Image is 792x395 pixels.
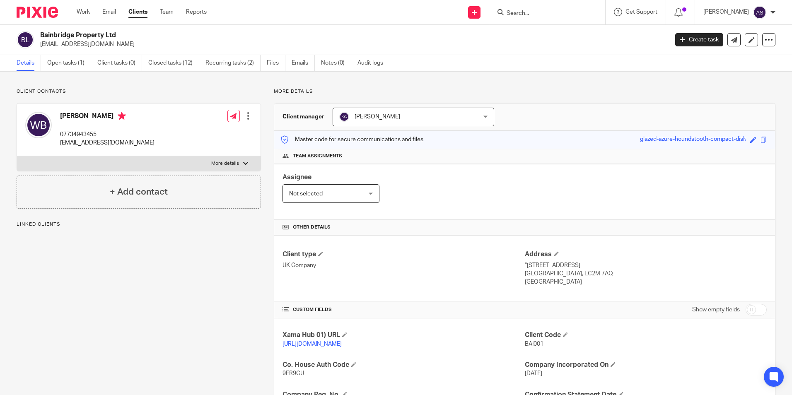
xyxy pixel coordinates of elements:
[128,8,147,16] a: Clients
[321,55,351,71] a: Notes (0)
[640,135,746,145] div: glazed-azure-houndstooth-compact-disk
[60,139,155,147] p: [EMAIL_ADDRESS][DOMAIN_NAME]
[525,250,767,259] h4: Address
[283,261,524,270] p: UK Company
[17,55,41,71] a: Details
[25,112,52,138] img: svg%3E
[17,7,58,18] img: Pixie
[283,331,524,340] h4: Xama Hub 01) URL
[17,31,34,48] img: svg%3E
[283,341,342,347] a: [URL][DOMAIN_NAME]
[525,278,767,286] p: [GEOGRAPHIC_DATA]
[283,113,324,121] h3: Client manager
[283,306,524,313] h4: CUSTOM FIELDS
[692,306,740,314] label: Show empty fields
[47,55,91,71] a: Open tasks (1)
[703,8,749,16] p: [PERSON_NAME]
[525,261,767,270] p: "[STREET_ADDRESS]
[525,331,767,340] h4: Client Code
[148,55,199,71] a: Closed tasks (12)
[160,8,174,16] a: Team
[17,88,261,95] p: Client contacts
[60,112,155,122] h4: [PERSON_NAME]
[525,371,542,376] span: [DATE]
[675,33,723,46] a: Create task
[267,55,285,71] a: Files
[186,8,207,16] a: Reports
[355,114,400,120] span: [PERSON_NAME]
[525,270,767,278] p: [GEOGRAPHIC_DATA], EC2M 7AQ
[525,361,767,369] h4: Company Incorporated On
[339,112,349,122] img: svg%3E
[280,135,423,144] p: Master code for secure communications and files
[211,160,239,167] p: More details
[274,88,775,95] p: More details
[60,130,155,139] p: 07734943455
[118,112,126,120] i: Primary
[40,40,663,48] p: [EMAIL_ADDRESS][DOMAIN_NAME]
[283,371,304,376] span: 9ER9CU
[97,55,142,71] a: Client tasks (0)
[525,341,543,347] span: BAI001
[77,8,90,16] a: Work
[289,191,323,197] span: Not selected
[17,221,261,228] p: Linked clients
[753,6,766,19] img: svg%3E
[283,174,311,181] span: Assignee
[40,31,538,40] h2: Bainbridge Property Ltd
[205,55,261,71] a: Recurring tasks (2)
[283,250,524,259] h4: Client type
[506,10,580,17] input: Search
[102,8,116,16] a: Email
[625,9,657,15] span: Get Support
[293,224,331,231] span: Other details
[357,55,389,71] a: Audit logs
[110,185,168,198] h4: + Add contact
[292,55,315,71] a: Emails
[283,361,524,369] h4: Co. House Auth Code
[293,153,342,159] span: Team assignments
